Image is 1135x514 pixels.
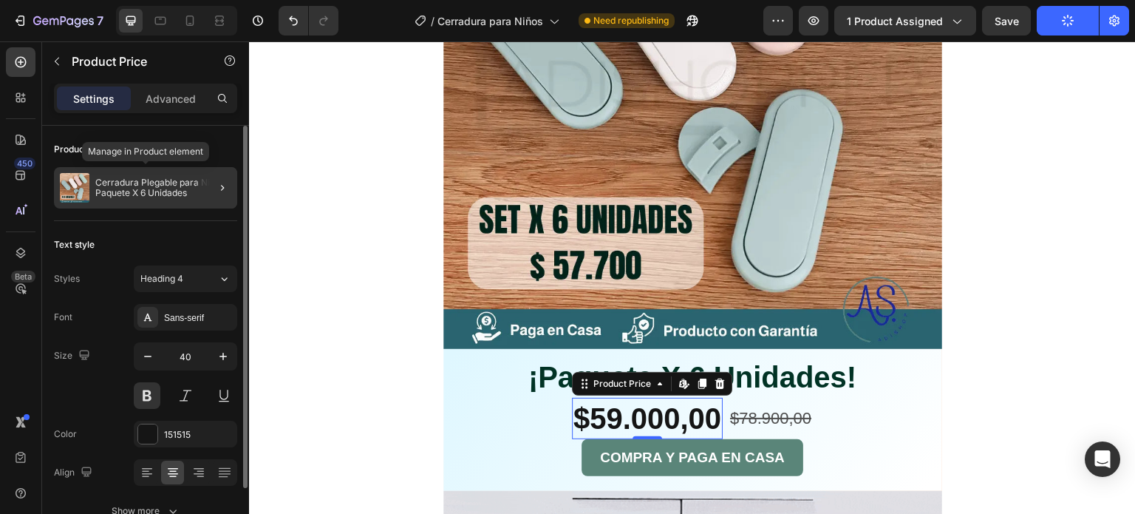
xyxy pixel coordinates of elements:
[54,238,95,251] div: Text style
[437,13,543,29] span: Cerradura para Niños
[6,6,110,35] button: 7
[995,15,1019,27] span: Save
[834,6,976,35] button: 1 product assigned
[146,91,196,106] p: Advanced
[279,6,338,35] div: Undo/Redo
[351,404,536,429] div: COMPRA Y PAGA EN CASA
[333,398,554,435] button: COMPRA Y PAGA EN CASA
[14,158,35,169] div: 450
[593,14,669,27] span: Need republishing
[54,272,80,285] div: Styles
[1085,442,1120,477] div: Open Intercom Messenger
[223,317,664,355] p: ¡Paquete X 6 Unidades!
[95,177,231,198] p: Cerradura Plegable para Niños Paquete X 6 Unidades
[54,427,77,441] div: Color
[72,53,197,70] p: Product Price
[11,271,35,283] div: Beta
[54,311,72,324] div: Font
[164,311,234,325] div: Sans-serif
[164,428,234,442] div: 151515
[431,13,434,29] span: /
[249,41,1135,514] iframe: Design area
[60,173,89,203] img: product feature img
[134,266,237,292] button: Heading 4
[97,12,103,30] p: 7
[847,13,943,29] span: 1 product assigned
[54,346,93,366] div: Size
[54,143,118,156] div: Product source
[140,272,183,285] span: Heading 4
[480,365,564,390] div: $78.900,00
[341,336,405,349] div: Product Price
[54,463,95,483] div: Align
[323,356,474,398] div: $59.000,00
[73,91,115,106] p: Settings
[982,6,1031,35] button: Save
